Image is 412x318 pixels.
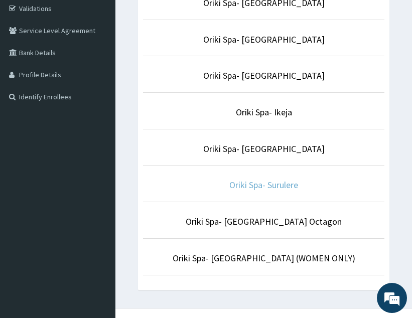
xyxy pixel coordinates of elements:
a: Oriki Spa- [GEOGRAPHIC_DATA] [203,34,325,45]
a: Oriki Spa- [GEOGRAPHIC_DATA] (WOMEN ONLY) [173,252,355,264]
a: Oriki Spa- [GEOGRAPHIC_DATA] Octagon [186,216,342,227]
a: Oriki Spa- [GEOGRAPHIC_DATA] [203,143,325,154]
a: Oriki Spa- Ikeja [236,106,292,118]
a: Oriki Spa- [GEOGRAPHIC_DATA] [203,70,325,81]
a: Oriki Spa- Surulere [229,179,298,191]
